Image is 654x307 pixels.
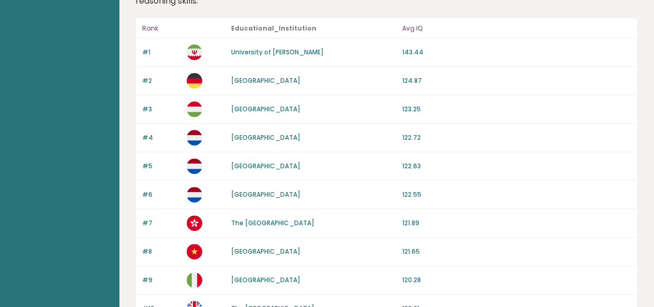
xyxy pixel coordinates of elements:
p: #7 [142,218,180,228]
p: 122.55 [402,190,631,199]
img: nl.svg [187,187,202,202]
img: hk.svg [187,215,202,231]
img: it.svg [187,272,202,288]
p: #9 [142,275,180,285]
img: de.svg [187,73,202,89]
a: [GEOGRAPHIC_DATA] [231,275,300,284]
a: [GEOGRAPHIC_DATA] [231,105,300,113]
p: Rank [142,22,180,35]
img: vn.svg [187,244,202,259]
p: #6 [142,190,180,199]
p: #4 [142,133,180,142]
img: ir.svg [187,45,202,60]
a: [GEOGRAPHIC_DATA] [231,76,300,85]
p: 122.63 [402,162,631,171]
p: Avg IQ [402,22,631,35]
p: 122.72 [402,133,631,142]
img: nl.svg [187,158,202,174]
p: #2 [142,76,180,85]
a: The [GEOGRAPHIC_DATA] [231,218,314,227]
a: [GEOGRAPHIC_DATA] [231,247,300,256]
p: #8 [142,247,180,256]
a: [GEOGRAPHIC_DATA] [231,162,300,170]
p: 143.44 [402,48,631,57]
p: 120.28 [402,275,631,285]
p: 123.25 [402,105,631,114]
a: [GEOGRAPHIC_DATA] [231,133,300,142]
p: 121.89 [402,218,631,228]
p: 124.87 [402,76,631,85]
p: #3 [142,105,180,114]
p: 121.65 [402,247,631,256]
b: Educational_Institution [231,24,316,33]
img: nl.svg [187,130,202,145]
img: hu.svg [187,101,202,117]
p: #1 [142,48,180,57]
a: [GEOGRAPHIC_DATA] [231,190,300,199]
a: University of [PERSON_NAME] [231,48,323,56]
p: #5 [142,162,180,171]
